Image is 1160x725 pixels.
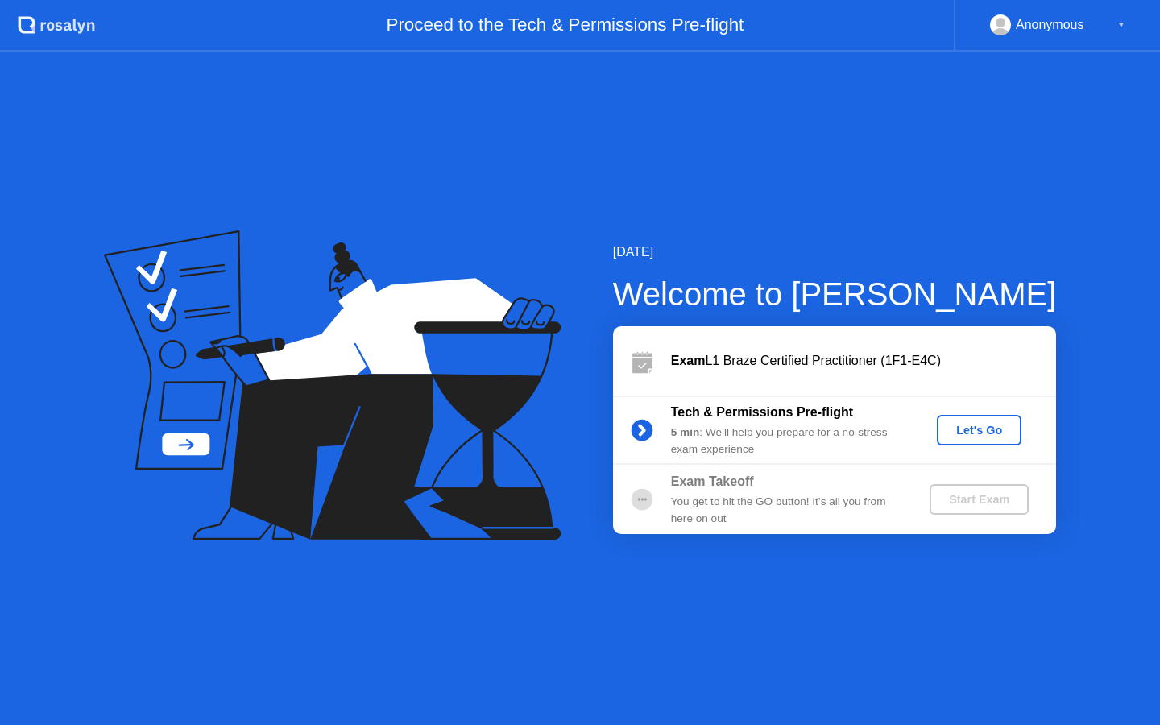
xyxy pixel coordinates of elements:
b: Exam [671,354,706,367]
div: Start Exam [936,493,1022,506]
div: : We’ll help you prepare for a no-stress exam experience [671,425,903,458]
div: L1 Braze Certified Practitioner (1F1-E4C) [671,351,1056,371]
div: You get to hit the GO button! It’s all you from here on out [671,494,903,527]
div: ▼ [1117,14,1125,35]
button: Start Exam [930,484,1029,515]
div: Let's Go [943,424,1015,437]
div: Anonymous [1016,14,1084,35]
button: Let's Go [937,415,1021,445]
div: [DATE] [613,242,1057,262]
b: Exam Takeoff [671,474,754,488]
div: Welcome to [PERSON_NAME] [613,270,1057,318]
b: 5 min [671,426,700,438]
b: Tech & Permissions Pre-flight [671,405,853,419]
